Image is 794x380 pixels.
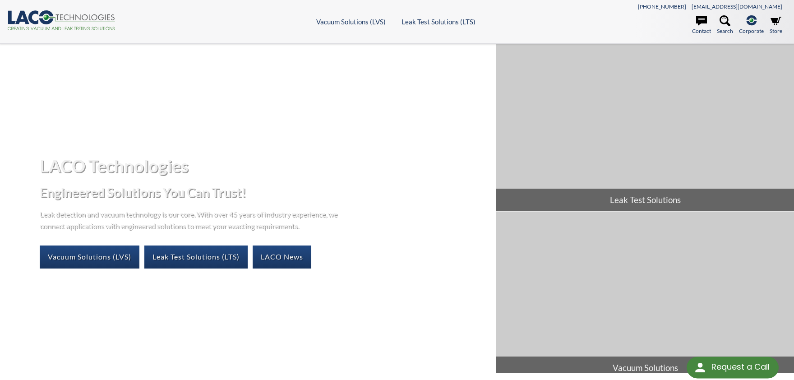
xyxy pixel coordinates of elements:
span: Leak Test Solutions [496,189,794,211]
h1: LACO Technologies [40,155,489,177]
p: Leak detection and vacuum technology is our core. With over 45 years of industry experience, we c... [40,208,342,231]
a: LACO News [253,246,311,268]
a: Store [770,15,782,35]
a: Leak Test Solutions (LTS) [402,18,475,26]
a: Leak Test Solutions (LTS) [144,246,248,268]
a: [PHONE_NUMBER] [638,3,686,10]
a: Vacuum Solutions [496,212,794,379]
a: [EMAIL_ADDRESS][DOMAIN_NAME] [692,3,782,10]
a: Search [717,15,733,35]
span: Vacuum Solutions [496,357,794,379]
a: Vacuum Solutions (LVS) [316,18,386,26]
span: Corporate [739,27,764,35]
h2: Engineered Solutions You Can Trust! [40,184,489,201]
img: round button [693,360,707,375]
div: Request a Call [711,357,770,377]
a: Vacuum Solutions (LVS) [40,246,139,268]
a: Contact [692,15,711,35]
div: Request a Call [687,357,779,378]
a: Leak Test Solutions [496,44,794,211]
